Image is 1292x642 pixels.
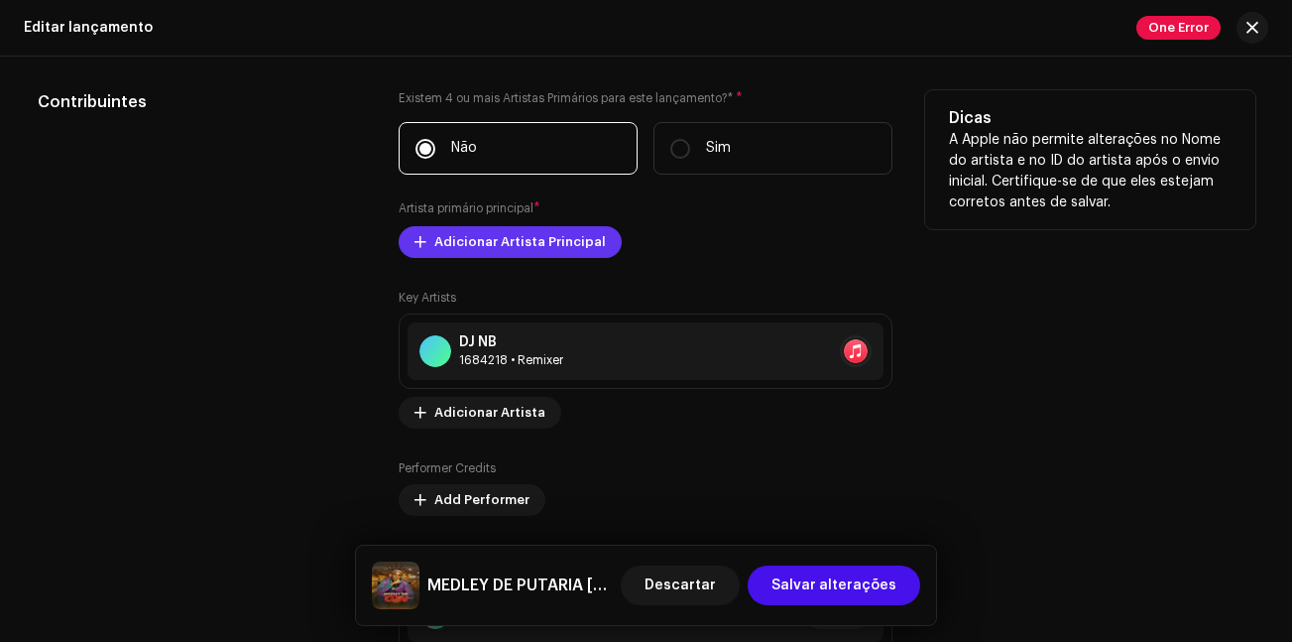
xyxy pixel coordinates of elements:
[434,222,606,262] span: Adicionar Artista Principal
[621,566,740,605] button: Descartar
[399,460,496,476] label: Performer Credits
[451,138,477,159] p: Não
[399,202,533,214] small: Artista primário principal
[706,138,731,159] p: Sim
[434,480,529,520] span: Add Performer
[372,562,419,609] img: 9fd79360-6ef1-4eee-8b49-92303ae60ccf
[38,90,368,114] h5: Contribuintes
[459,334,563,350] div: DJ NB
[949,130,1232,213] p: A Apple não permite alterações no Nome do artista e no ID do artista após o envio inicial. Certif...
[427,574,614,597] h5: MEDLEY DE PUTARIA [TOMA PIK4 DOIDONA]
[748,566,920,605] button: Salvar alterações
[399,226,622,258] button: Adicionar Artista Principal
[399,397,561,429] button: Adicionar Artista
[949,106,1232,130] h5: Dicas
[399,484,545,516] button: Add Performer
[771,566,896,605] span: Salvar alterações
[399,290,456,306] label: Key Artists
[459,352,563,368] div: Remixer
[399,90,892,106] label: Existem 4 ou mais Artistas Primários para este lançamento?*
[645,566,716,605] span: Descartar
[434,393,545,433] span: Adicionar Artista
